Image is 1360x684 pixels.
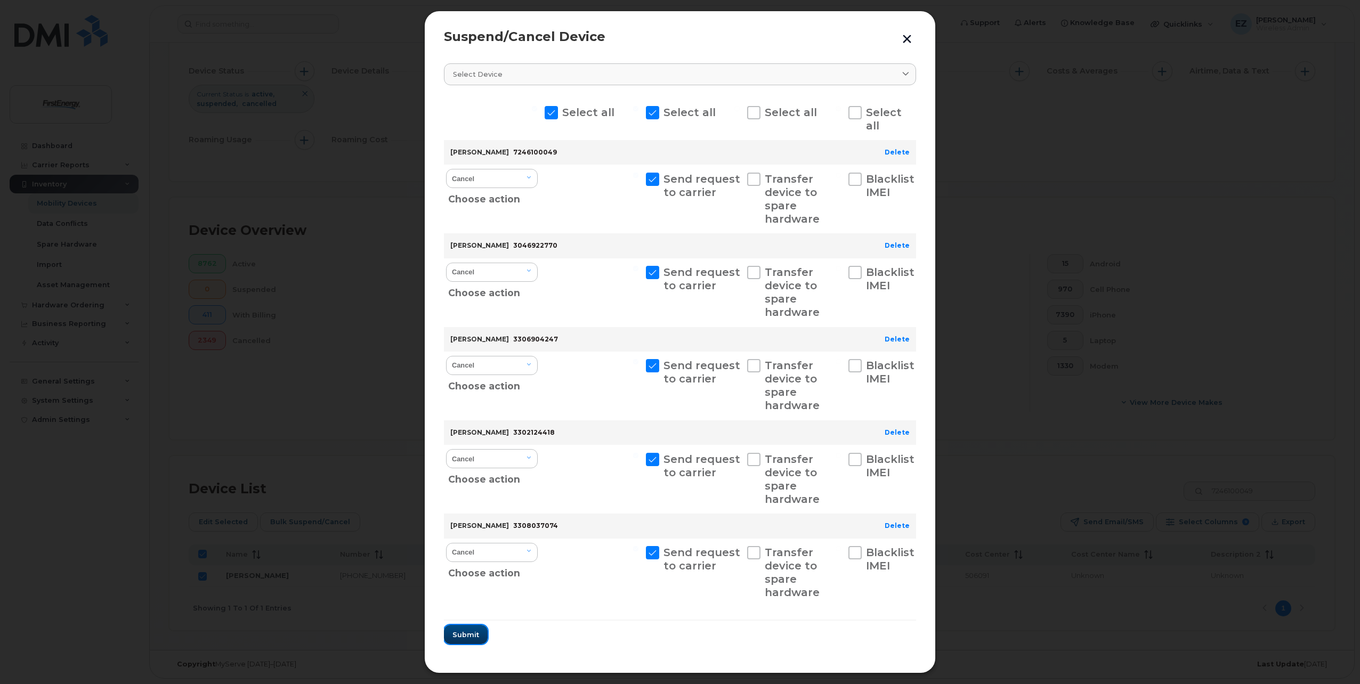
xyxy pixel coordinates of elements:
[452,630,479,640] span: Submit
[866,546,914,572] span: Blacklist IMEI
[633,546,638,551] input: Send request to carrier
[450,335,509,343] strong: [PERSON_NAME]
[885,335,910,343] a: Delete
[663,106,716,119] span: Select all
[836,106,841,111] input: Select all
[448,374,538,394] div: Choose action
[633,359,638,364] input: Send request to carrier
[885,522,910,530] a: Delete
[836,359,841,364] input: Blacklist IMEI
[866,106,902,132] span: Select all
[444,63,916,85] a: Select device
[450,148,509,156] strong: [PERSON_NAME]
[453,69,503,79] span: Select device
[836,266,841,271] input: Blacklist IMEI
[885,148,910,156] a: Delete
[633,266,638,271] input: Send request to carrier
[444,30,916,43] div: Suspend/Cancel Device
[633,106,638,111] input: Select all
[836,453,841,458] input: Blacklist IMEI
[866,266,914,292] span: Blacklist IMEI
[734,266,740,271] input: Transfer device to spare hardware
[765,453,820,506] span: Transfer device to spare hardware
[836,546,841,551] input: Blacklist IMEI
[866,453,914,479] span: Blacklist IMEI
[450,241,509,249] strong: [PERSON_NAME]
[734,359,740,364] input: Transfer device to spare hardware
[734,453,740,458] input: Transfer device to spare hardware
[765,266,820,319] span: Transfer device to spare hardware
[663,546,740,572] span: Send request to carrier
[448,561,538,581] div: Choose action
[663,266,740,292] span: Send request to carrier
[450,428,509,436] strong: [PERSON_NAME]
[765,106,817,119] span: Select all
[734,106,740,111] input: Select all
[513,522,558,530] span: 3308037074
[836,173,841,178] input: Blacklist IMEI
[513,428,555,436] span: 3302124418
[1314,638,1352,676] iframe: Messenger Launcher
[765,359,820,412] span: Transfer device to spare hardware
[513,241,557,249] span: 3046922770
[513,335,558,343] span: 3306904247
[562,106,614,119] span: Select all
[885,428,910,436] a: Delete
[734,546,740,551] input: Transfer device to spare hardware
[450,522,509,530] strong: [PERSON_NAME]
[633,173,638,178] input: Send request to carrier
[513,148,557,156] span: 7246100049
[448,281,538,301] div: Choose action
[663,453,740,479] span: Send request to carrier
[663,359,740,385] span: Send request to carrier
[765,173,820,225] span: Transfer device to spare hardware
[734,173,740,178] input: Transfer device to spare hardware
[448,467,538,487] div: Choose action
[885,241,910,249] a: Delete
[448,187,538,207] div: Choose action
[633,453,638,458] input: Send request to carrier
[866,359,914,385] span: Blacklist IMEI
[532,106,537,111] input: Select all
[866,173,914,199] span: Blacklist IMEI
[765,546,820,599] span: Transfer device to spare hardware
[663,173,740,199] span: Send request to carrier
[444,625,488,644] button: Submit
